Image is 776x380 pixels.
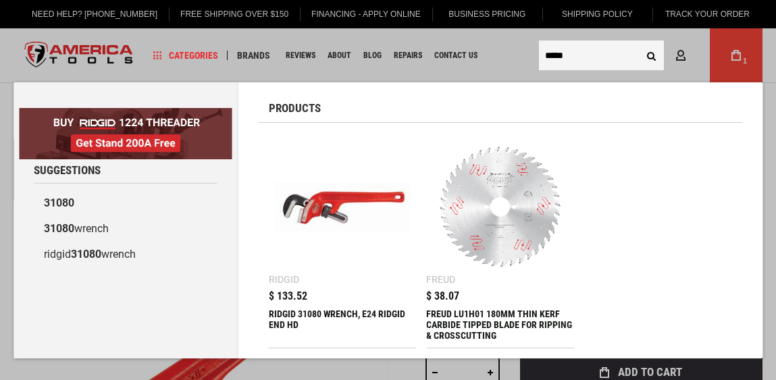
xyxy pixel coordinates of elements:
[586,337,776,380] iframe: LiveChat chat widget
[269,275,299,284] div: Ridgid
[638,43,664,68] button: Search
[34,216,217,242] a: 31080wrench
[153,51,218,60] span: Categories
[426,308,574,341] div: FREUD LU1H01 180MM THIN KERF CARBIDE TIPPED BLADE FOR RIPPING & CROSSCUTTING
[34,242,217,267] a: ridgid31080wrench
[71,248,101,261] b: 31080
[269,291,307,302] span: $ 133.52
[269,103,321,114] span: Products
[426,291,459,302] span: $ 38.07
[426,275,455,284] div: Freud
[44,196,74,209] b: 31080
[34,165,101,176] span: Suggestions
[231,47,276,65] a: Brands
[433,140,567,274] img: FREUD LU1H01 180MM THIN KERF CARBIDE TIPPED BLADE FOR RIPPING & CROSSCUTTING
[269,308,417,341] div: RIDGID 31080 WRENCH, E24 RIDGID END HD
[426,133,574,348] a: FREUD LU1H01 180MM THIN KERF CARBIDE TIPPED BLADE FOR RIPPING & CROSSCUTTING Freud $ 38.07 FREUD ...
[19,108,232,159] img: BOGO: Buy RIDGID® 1224 Threader, Get Stand 200A Free!
[19,108,232,118] a: BOGO: Buy RIDGID® 1224 Threader, Get Stand 200A Free!
[147,47,224,65] a: Categories
[237,51,270,60] span: Brands
[269,133,417,348] a: RIDGID 31080 WRENCH, E24 RIDGID END HD Ridgid $ 133.52 RIDGID 31080 WRENCH, E24 RIDGID END HD
[276,140,410,274] img: RIDGID 31080 WRENCH, E24 RIDGID END HD
[34,190,217,216] a: 31080
[44,222,74,235] b: 31080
